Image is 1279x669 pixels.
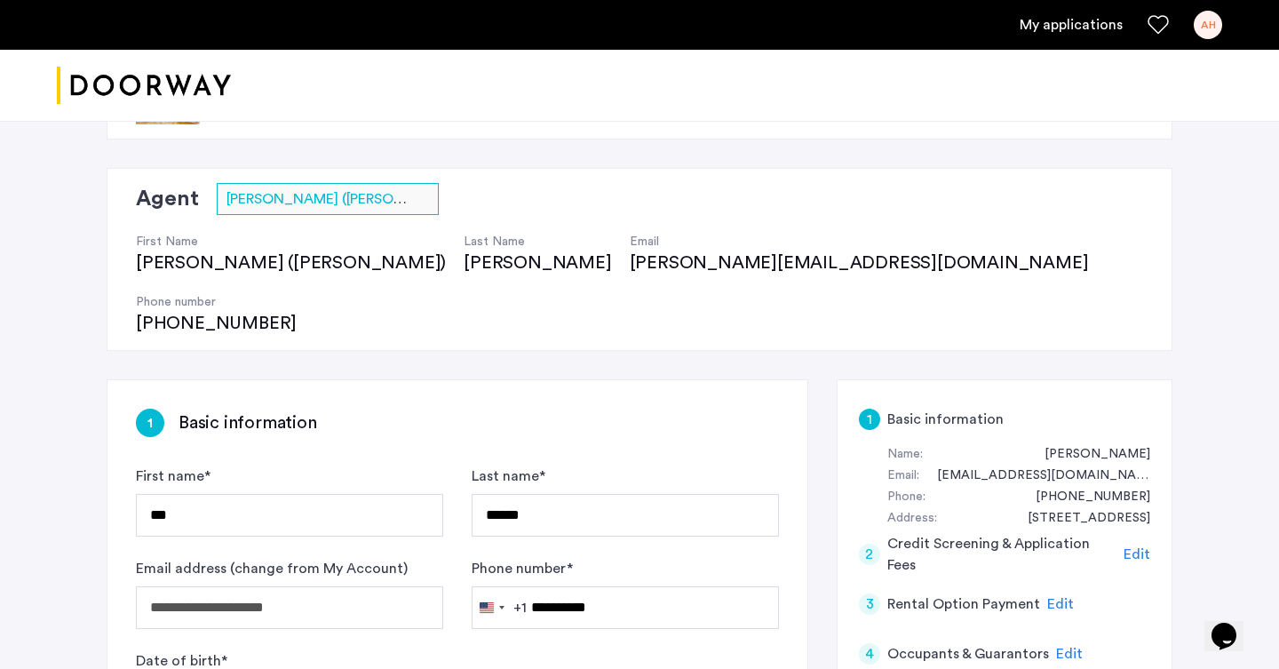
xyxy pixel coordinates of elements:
[473,587,527,628] button: Selected country
[887,466,919,487] div: Email:
[887,487,925,508] div: Phone:
[887,593,1040,615] h5: Rental Option Payment
[1204,598,1261,651] iframe: chat widget
[136,251,446,275] div: [PERSON_NAME] ([PERSON_NAME])
[136,183,199,215] h2: Agent
[57,52,231,119] a: Cazamio logo
[136,409,164,437] div: 1
[630,233,1107,251] h4: Email
[472,558,573,579] label: Phone number *
[136,233,446,251] h4: First Name
[887,643,1049,665] h5: Occupants & Guarantors
[1018,487,1150,508] div: +15016801201
[136,293,297,311] h4: Phone number
[472,466,545,487] label: Last name *
[1027,444,1150,466] div: Ava Horton
[1020,14,1123,36] a: My application
[136,311,297,336] div: [PHONE_NUMBER]
[887,444,923,466] div: Name:
[630,251,1107,275] div: [PERSON_NAME][EMAIL_ADDRESS][DOMAIN_NAME]
[179,410,317,435] h3: Basic information
[1047,597,1074,611] span: Edit
[513,597,527,618] div: +1
[887,533,1117,576] h5: Credit Screening & Application Fees
[1124,547,1150,561] span: Edit
[859,409,880,430] div: 1
[919,466,1150,487] div: avahorton01@gmail.com
[464,233,611,251] h4: Last Name
[859,643,880,665] div: 4
[464,251,611,275] div: [PERSON_NAME]
[1010,508,1150,530] div: 110 Empire Boulevard Apt #3, #3
[136,558,408,579] label: Email address (change from My Account)
[859,544,880,565] div: 2
[1148,14,1169,36] a: Favorites
[887,409,1004,430] h5: Basic information
[1056,647,1083,661] span: Edit
[887,508,937,530] div: Address:
[136,466,211,487] label: First name *
[57,52,231,119] img: logo
[859,593,880,615] div: 3
[1194,11,1222,39] div: AH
